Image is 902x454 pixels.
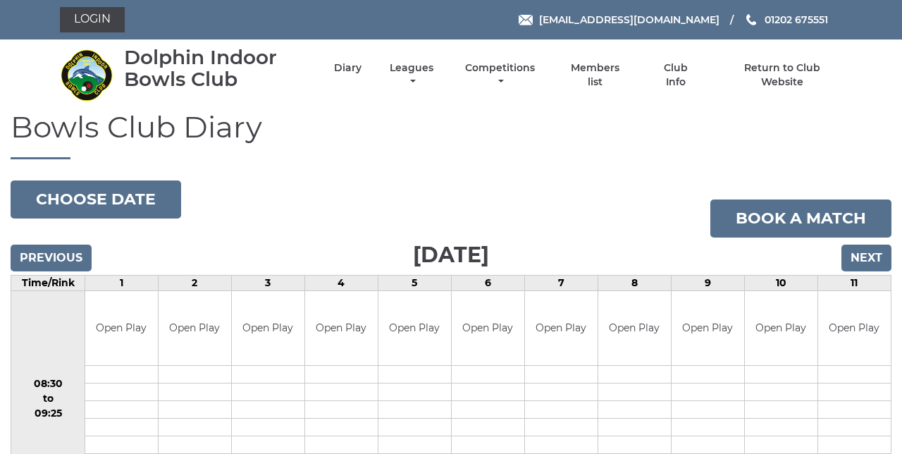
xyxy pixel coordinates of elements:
a: Members list [563,61,628,89]
button: Choose date [11,180,181,219]
a: Diary [334,61,362,75]
td: Time/Rink [11,276,85,291]
td: Open Play [232,291,304,365]
a: Email [EMAIL_ADDRESS][DOMAIN_NAME] [519,12,719,27]
a: Leagues [386,61,437,89]
td: 3 [231,276,304,291]
a: Club Info [653,61,698,89]
td: 1 [85,276,159,291]
td: 9 [671,276,744,291]
td: Open Play [745,291,817,365]
td: Open Play [305,291,378,365]
td: Open Play [452,291,524,365]
a: Login [60,7,125,32]
img: Dolphin Indoor Bowls Club [60,49,113,102]
img: Email [519,15,533,25]
div: Dolphin Indoor Bowls Club [124,47,309,90]
span: 01202 675551 [765,13,828,26]
input: Next [841,245,891,271]
a: Competitions [462,61,538,89]
td: 2 [158,276,231,291]
td: 11 [817,276,891,291]
a: Phone us 01202 675551 [744,12,828,27]
td: Open Play [672,291,744,365]
a: Book a match [710,200,891,238]
td: 6 [451,276,524,291]
span: [EMAIL_ADDRESS][DOMAIN_NAME] [539,13,719,26]
td: 7 [524,276,598,291]
td: 5 [378,276,451,291]
input: Previous [11,245,92,271]
h1: Bowls Club Diary [11,111,891,159]
td: 10 [744,276,817,291]
a: Return to Club Website [723,61,842,89]
td: 4 [304,276,378,291]
td: Open Play [85,291,158,365]
td: 8 [598,276,671,291]
td: Open Play [159,291,231,365]
td: Open Play [598,291,671,365]
img: Phone us [746,14,756,25]
td: Open Play [525,291,598,365]
td: Open Play [818,291,891,365]
td: Open Play [378,291,451,365]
